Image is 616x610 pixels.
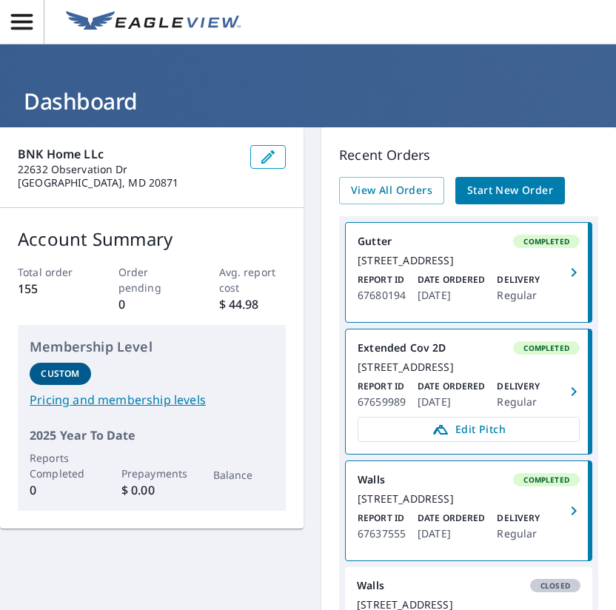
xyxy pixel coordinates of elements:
[358,380,406,393] p: Report ID
[30,391,274,409] a: Pricing and membership levels
[66,11,241,33] img: EV Logo
[358,512,406,525] p: Report ID
[121,466,183,481] p: Prepayments
[497,380,540,393] p: Delivery
[121,481,183,499] p: $ 0.00
[497,525,540,543] p: Regular
[18,176,238,190] p: [GEOGRAPHIC_DATA], MD 20871
[532,580,579,591] span: Closed
[30,426,274,444] p: 2025 Year To Date
[18,264,85,280] p: Total order
[18,145,238,163] p: BNK home LLc
[18,163,238,176] p: 22632 Observation Dr
[358,361,580,374] div: [STREET_ADDRESS]
[358,286,406,304] p: 67680194
[358,235,580,248] div: Gutter
[358,525,406,543] p: 67637555
[219,295,287,313] p: $ 44.98
[18,86,598,116] h1: Dashboard
[455,177,565,204] a: Start New Order
[41,367,79,381] p: Custom
[515,236,578,247] span: Completed
[418,273,485,286] p: Date Ordered
[418,393,485,411] p: [DATE]
[497,512,540,525] p: Delivery
[418,525,485,543] p: [DATE]
[358,254,580,267] div: [STREET_ADDRESS]
[467,181,553,200] span: Start New Order
[497,393,540,411] p: Regular
[418,286,485,304] p: [DATE]
[30,481,91,499] p: 0
[418,512,485,525] p: Date Ordered
[358,492,580,506] div: [STREET_ADDRESS]
[358,417,580,442] a: Edit Pitch
[30,337,274,357] p: Membership Level
[339,177,444,204] a: View All Orders
[515,475,578,485] span: Completed
[351,181,432,200] span: View All Orders
[18,280,85,298] p: 155
[118,295,186,313] p: 0
[30,450,91,481] p: Reports Completed
[118,264,186,295] p: Order pending
[18,226,286,252] p: Account Summary
[219,264,287,295] p: Avg. report cost
[358,273,406,286] p: Report ID
[515,343,578,353] span: Completed
[367,420,570,438] span: Edit Pitch
[358,473,580,486] div: Walls
[57,2,250,42] a: EV Logo
[346,223,592,322] a: GutterCompleted[STREET_ADDRESS]Report ID67680194Date Ordered[DATE]DeliveryRegular
[339,145,598,165] p: Recent Orders
[358,341,580,355] div: Extended Cov 2D
[418,380,485,393] p: Date Ordered
[497,286,540,304] p: Regular
[357,579,580,592] div: Walls
[213,467,275,483] p: Balance
[346,461,592,560] a: WallsCompleted[STREET_ADDRESS]Report ID67637555Date Ordered[DATE]DeliveryRegular
[497,273,540,286] p: Delivery
[358,393,406,411] p: 67659989
[346,329,592,454] a: Extended Cov 2DCompleted[STREET_ADDRESS]Report ID67659989Date Ordered[DATE]DeliveryRegularEdit Pitch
